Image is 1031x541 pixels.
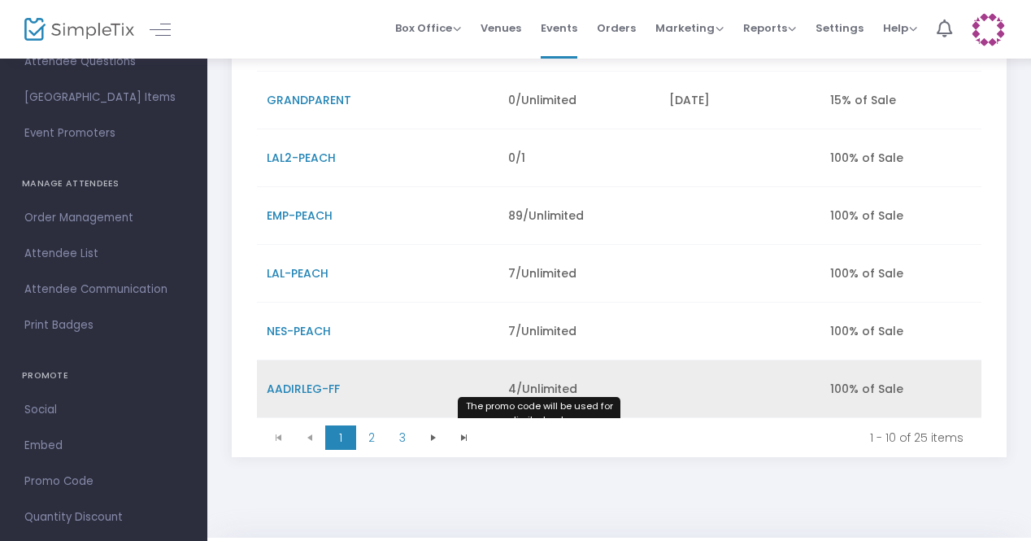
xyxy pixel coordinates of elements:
[883,20,917,36] span: Help
[597,7,636,49] span: Orders
[508,381,577,397] span: 4/Unlimited
[24,471,183,492] span: Promo Code
[508,207,584,224] span: 89/Unlimited
[22,168,185,200] h4: MANAGE ATTENDEES
[508,265,576,281] span: 7/Unlimited
[24,87,183,108] span: [GEOGRAPHIC_DATA] Items
[418,425,449,450] span: Go to the next page
[387,425,418,450] span: Page 3
[325,425,356,450] span: Page 1
[669,92,811,108] div: [DATE]
[22,360,185,392] h4: PROMOTE
[508,323,576,339] span: 7/Unlimited
[830,150,903,166] span: 100% of Sale
[449,425,480,450] span: Go to the last page
[24,243,183,264] span: Attendee List
[267,207,333,224] span: EMP-PEACH
[24,123,183,144] span: Event Promoters
[458,397,620,430] div: The promo code will be used for unlimited orders
[830,265,903,281] span: 100% of Sale
[830,381,903,397] span: 100% of Sale
[427,431,440,444] span: Go to the next page
[24,279,183,300] span: Attendee Communication
[830,207,903,224] span: 100% of Sale
[24,399,183,421] span: Social
[743,20,796,36] span: Reports
[24,207,183,229] span: Order Management
[458,431,471,444] span: Go to the last page
[356,425,387,450] span: Page 2
[24,435,183,456] span: Embed
[24,51,183,72] span: Attendee Questions
[830,92,896,108] span: 15% of Sale
[24,507,183,528] span: Quantity Discount
[541,7,577,49] span: Events
[816,7,864,49] span: Settings
[267,92,351,108] span: GRANDPARENT
[395,20,461,36] span: Box Office
[491,430,964,446] kendo-pager-info: 1 - 10 of 25 items
[481,7,521,49] span: Venues
[830,323,903,339] span: 100% of Sale
[24,315,183,336] span: Print Badges
[267,265,328,281] span: LAL-PEACH
[508,92,576,108] span: 0/Unlimited
[267,150,336,166] span: LAL2-PEACH
[655,20,724,36] span: Marketing
[508,150,525,166] span: 0/1
[267,323,331,339] span: NES-PEACH
[267,381,340,397] span: AADIRLEG-FF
